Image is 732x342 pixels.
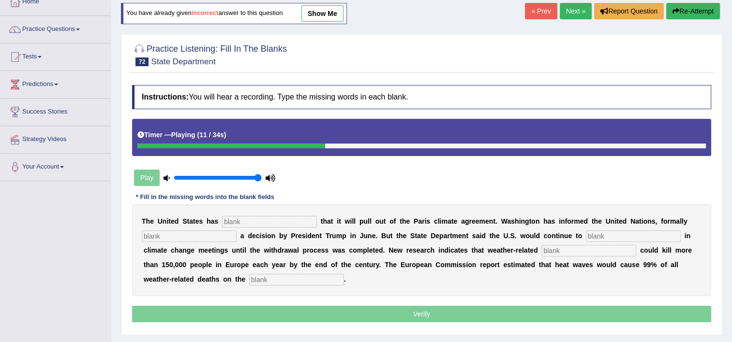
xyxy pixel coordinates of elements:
[426,217,430,225] b: s
[393,246,397,254] b: e
[472,217,476,225] b: e
[260,232,262,240] b: i
[425,217,427,225] b: i
[431,246,435,254] b: h
[249,274,344,285] input: blank
[448,217,451,225] b: a
[594,217,598,225] b: h
[440,217,442,225] b: i
[267,232,271,240] b: o
[676,217,680,225] b: a
[508,232,510,240] b: .
[199,131,224,139] b: 11 / 34s
[363,232,368,240] b: u
[168,217,171,225] b: t
[474,246,478,254] b: h
[611,217,615,225] b: n
[375,217,380,225] b: o
[442,217,448,225] b: m
[386,232,390,240] b: u
[431,232,435,240] b: D
[370,217,372,225] b: l
[452,232,458,240] b: m
[663,217,668,225] b: o
[216,246,220,254] b: n
[291,232,295,240] b: P
[450,246,454,254] b: c
[199,217,203,225] b: s
[666,3,720,19] button: Re-Attempt
[552,232,556,240] b: n
[244,246,246,254] b: l
[439,232,444,240] b: p
[319,232,322,240] b: t
[410,232,415,240] b: S
[406,217,410,225] b: e
[303,246,307,254] b: p
[685,232,687,240] b: i
[214,246,216,254] b: i
[368,217,370,225] b: l
[132,192,278,201] div: * Fill in the missing words into the blank fields
[264,246,269,254] b: w
[317,246,321,254] b: e
[559,217,561,225] b: i
[360,232,364,240] b: J
[427,246,431,254] b: c
[298,232,302,240] b: e
[252,246,256,254] b: h
[567,217,571,225] b: o
[383,246,385,254] b: .
[420,246,424,254] b: a
[214,217,218,225] b: s
[332,232,336,240] b: u
[208,246,212,254] b: e
[354,217,356,225] b: l
[151,57,215,66] small: State Department
[409,246,413,254] b: e
[476,217,479,225] b: e
[240,246,242,254] b: t
[302,232,306,240] b: s
[598,217,602,225] b: e
[363,217,368,225] b: u
[222,216,317,228] input: blank
[438,246,440,254] b: i
[379,217,384,225] b: u
[661,217,663,225] b: f
[458,246,460,254] b: t
[182,246,187,254] b: n
[325,246,329,254] b: s
[220,246,224,254] b: g
[144,246,148,254] b: c
[250,246,253,254] b: t
[240,232,244,240] b: a
[461,217,465,225] b: a
[163,217,167,225] b: n
[288,246,293,254] b: w
[530,232,534,240] b: u
[568,232,572,240] b: e
[481,232,486,240] b: d
[384,217,386,225] b: t
[541,245,636,256] input: blank
[242,246,244,254] b: i
[503,232,508,240] b: U
[652,217,656,225] b: s
[359,217,364,225] b: p
[519,217,521,225] b: i
[271,232,276,240] b: n
[462,232,466,240] b: n
[312,232,315,240] b: e
[418,217,422,225] b: a
[142,230,237,242] input: blank
[187,217,189,225] b: t
[493,217,495,225] b: t
[0,43,111,68] a: Tests
[338,246,342,254] b: a
[367,246,369,254] b: l
[578,232,582,240] b: o
[204,246,208,254] b: e
[132,42,287,66] h2: Practice Listening: Fill In The Blanks
[619,217,623,225] b: e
